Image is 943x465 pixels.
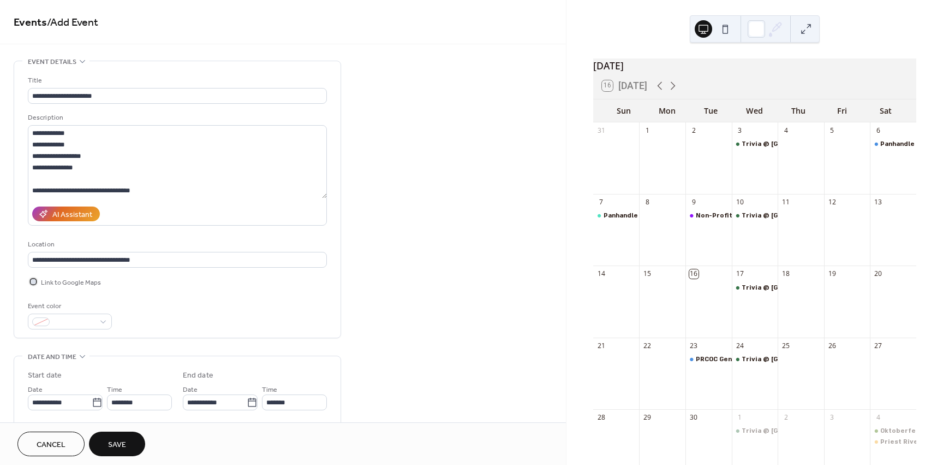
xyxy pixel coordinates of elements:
div: 3 [827,413,837,422]
div: 23 [689,341,699,350]
div: 8 [643,198,652,207]
div: 1 [735,413,744,422]
div: Event color [28,301,110,312]
span: Link to Google Maps [41,277,101,289]
div: Trivia @ [GEOGRAPHIC_DATA] [742,426,835,435]
div: 6 [874,126,883,135]
span: Time [262,384,277,396]
div: 31 [596,126,606,135]
div: Trivia @ Timber Town [732,354,778,364]
div: 3 [735,126,744,135]
div: Start date [28,370,62,381]
div: 22 [643,341,652,350]
span: Date [28,384,43,396]
div: 25 [781,341,791,350]
button: Save [89,432,145,456]
div: Description [28,112,325,123]
div: Panhandle Bluesfest at Priest River [593,210,640,220]
div: Mon [646,99,689,122]
button: Cancel [17,432,85,456]
div: Non-Profit Meeting [696,210,762,220]
div: PRCOC General Meeting [685,354,732,364]
div: 24 [735,341,744,350]
div: PRCOC General Meeting [696,354,775,364]
div: AI Assistant [52,209,92,221]
div: Non-Profit Meeting [685,210,732,220]
div: 5 [827,126,837,135]
div: Trivia @ Timber Town [732,426,778,435]
div: Panhandle Bluesfest at [GEOGRAPHIC_DATA] [604,210,748,220]
div: Trivia @ [GEOGRAPHIC_DATA] [742,282,835,292]
span: Date and time [28,351,76,363]
div: Oktoberfest Book Sale [870,426,916,435]
div: Priest River Oktoberfest [870,437,916,446]
div: 30 [689,413,699,422]
span: / Add Event [47,12,98,33]
div: Location [28,239,325,250]
a: Events [14,12,47,33]
div: Trivia @ Timber Town [732,210,778,220]
div: Tue [689,99,733,122]
div: 11 [781,198,791,207]
div: 21 [596,341,606,350]
div: 19 [827,269,837,279]
div: Trivia @ [GEOGRAPHIC_DATA] [742,354,835,364]
div: 17 [735,269,744,279]
div: End date [183,370,213,381]
div: [DATE] [593,58,916,73]
div: Trivia @ Timber Town [732,282,778,292]
div: Wed [733,99,777,122]
div: 4 [874,413,883,422]
div: 27 [874,341,883,350]
div: 14 [596,269,606,279]
div: 26 [827,341,837,350]
div: 15 [643,269,652,279]
div: 16 [689,269,699,279]
div: 9 [689,198,699,207]
span: Date [183,384,198,396]
div: 28 [596,413,606,422]
div: 10 [735,198,744,207]
span: Save [108,439,126,451]
span: Cancel [37,439,65,451]
button: AI Assistant [32,207,100,221]
div: 18 [781,269,791,279]
div: Trivia @ Timber Town [732,139,778,149]
div: Thu [777,99,820,122]
div: 12 [827,198,837,207]
div: Trivia @ [GEOGRAPHIC_DATA] [742,210,835,220]
div: Title [28,75,325,86]
div: Sat [864,99,908,122]
div: 4 [781,126,791,135]
div: 20 [874,269,883,279]
div: Sun [602,99,646,122]
span: Event details [28,56,76,68]
div: 2 [689,126,699,135]
div: 2 [781,413,791,422]
div: Panhandle Bluesfest [870,139,916,149]
div: Fri [820,99,864,122]
div: 7 [596,198,606,207]
div: Trivia @ [GEOGRAPHIC_DATA] [742,139,835,149]
div: 29 [643,413,652,422]
div: 1 [643,126,652,135]
div: 13 [874,198,883,207]
span: Time [107,384,122,396]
